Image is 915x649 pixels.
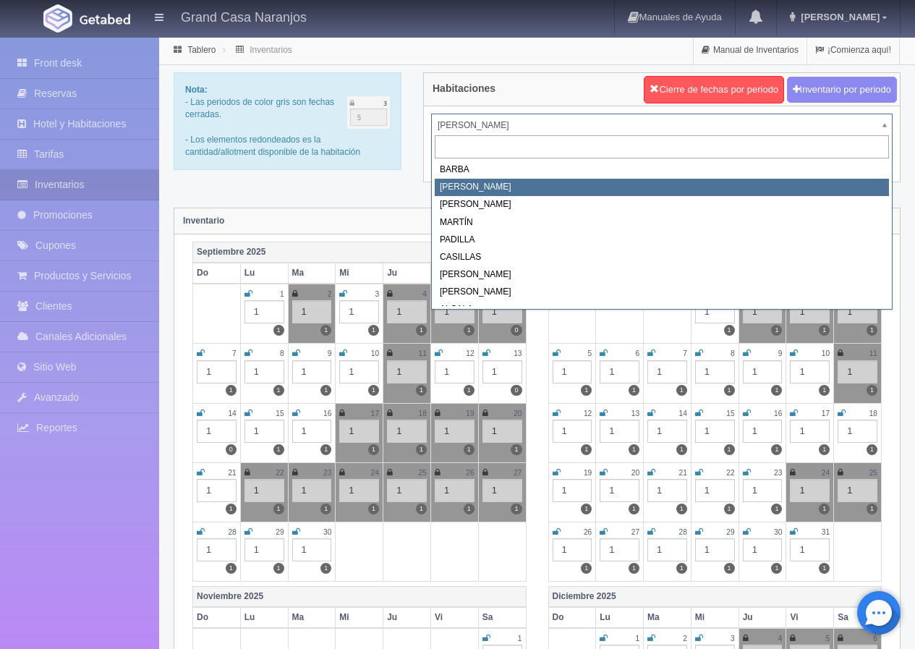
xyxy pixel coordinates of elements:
[435,196,889,213] div: [PERSON_NAME]
[435,179,889,196] div: [PERSON_NAME]
[435,249,889,266] div: CASILLAS
[435,161,889,179] div: BARBA
[435,266,889,284] div: [PERSON_NAME]
[435,284,889,301] div: [PERSON_NAME]
[435,232,889,249] div: PADILLA
[435,301,889,318] div: ALCALA
[435,214,889,232] div: MARTÍN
